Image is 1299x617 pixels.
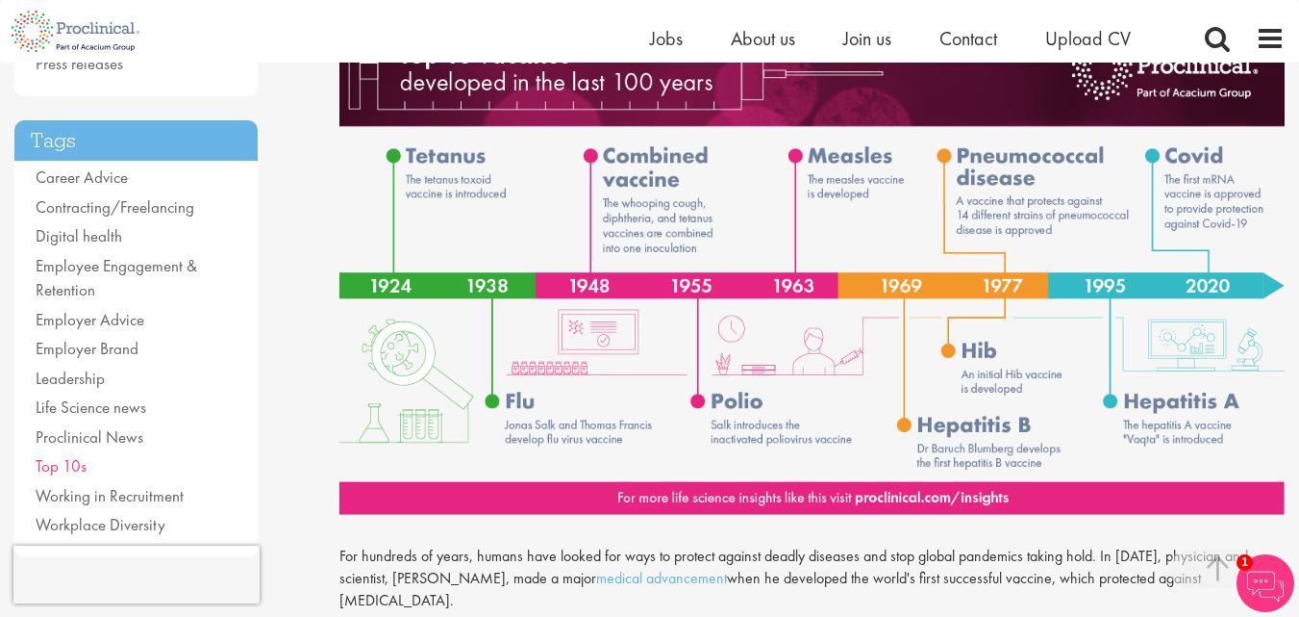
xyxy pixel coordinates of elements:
a: medical advancement [596,568,727,588]
a: Upload CV [1045,26,1131,51]
a: Digital health [36,225,122,246]
a: Contact [939,26,997,51]
iframe: reCAPTCHA [13,546,260,604]
a: About us [731,26,795,51]
a: Proclinical News [36,426,143,448]
img: Top vaccines in history timeline [339,19,1285,515]
a: Contracting/Freelancing [36,196,194,218]
a: Join us [843,26,891,51]
a: Leadership [36,368,105,389]
a: Press releases [36,53,123,74]
a: Employer Advice [36,309,144,330]
span: 1 [1237,554,1253,571]
a: Jobs [650,26,683,51]
a: Employee Engagement & Retention [36,255,197,301]
a: Life Science news [36,397,146,418]
a: Top 10s [36,455,87,476]
img: Chatbot [1237,554,1294,612]
h3: Tags [14,120,258,162]
a: Employer Brand [36,338,138,359]
a: Working in Recruitment [36,485,184,506]
p: For hundreds of years, humans have looked for ways to protect against deadly diseases and stop gl... [339,546,1285,612]
a: Workplace Diversity [36,514,165,535]
a: Career Advice [36,167,128,188]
